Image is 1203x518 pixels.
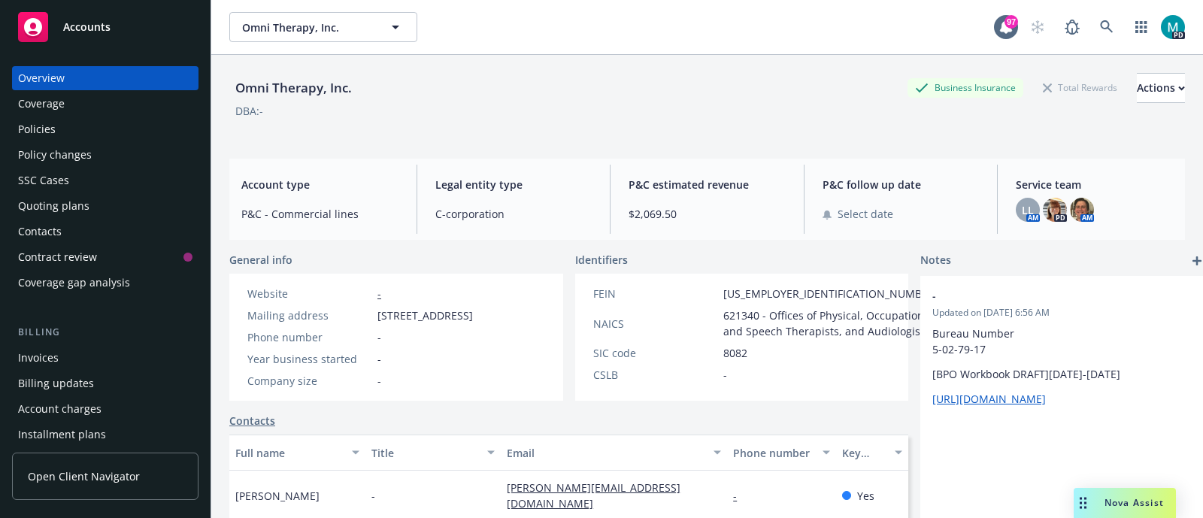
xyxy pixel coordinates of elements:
span: Updated on [DATE] 6:56 AM [932,306,1194,320]
span: $2,069.50 [629,206,786,222]
div: Key contact [842,445,886,461]
div: Phone number [247,329,371,345]
span: C-corporation [435,206,592,222]
span: General info [229,252,292,268]
div: Coverage [18,92,65,116]
span: - [932,288,1155,304]
span: Identifiers [575,252,628,268]
span: P&C - Commercial lines [241,206,398,222]
div: Total Rewards [1035,78,1125,97]
button: Phone number [727,435,835,471]
span: Open Client Navigator [28,468,140,484]
a: Billing updates [12,371,198,395]
span: - [723,367,727,383]
span: [US_EMPLOYER_IDENTIFICATION_NUMBER] [723,286,938,301]
div: Website [247,286,371,301]
a: Policies [12,117,198,141]
span: Yes [857,488,874,504]
div: Email [507,445,705,461]
div: Omni Therapy, Inc. [229,78,358,98]
span: - [377,329,381,345]
div: NAICS [593,316,717,332]
div: Contract review [18,245,97,269]
div: Phone number [733,445,813,461]
span: Service team [1016,177,1173,192]
div: Billing updates [18,371,94,395]
span: - [377,373,381,389]
a: Report a Bug [1057,12,1087,42]
span: Accounts [63,21,111,33]
div: Mailing address [247,307,371,323]
div: SIC code [593,345,717,361]
span: Account type [241,177,398,192]
a: Invoices [12,346,198,370]
a: Quoting plans [12,194,198,218]
a: Installment plans [12,423,198,447]
div: SSC Cases [18,168,69,192]
span: P&C estimated revenue [629,177,786,192]
span: 8082 [723,345,747,361]
a: [PERSON_NAME][EMAIL_ADDRESS][DOMAIN_NAME] [507,480,680,510]
div: DBA: - [235,103,263,119]
div: Quoting plans [18,194,89,218]
div: Title [371,445,479,461]
a: - [733,489,749,503]
span: Select date [838,206,893,222]
button: Omni Therapy, Inc. [229,12,417,42]
div: Billing [12,325,198,340]
a: Start snowing [1023,12,1053,42]
a: Coverage [12,92,198,116]
div: Invoices [18,346,59,370]
div: Coverage gap analysis [18,271,130,295]
div: Actions [1137,74,1185,102]
div: Account charges [18,397,102,421]
a: Search [1092,12,1122,42]
a: Account charges [12,397,198,421]
a: [URL][DOMAIN_NAME] [932,392,1046,406]
div: Contacts [18,220,62,244]
div: Company size [247,373,371,389]
span: - [377,351,381,367]
button: Full name [229,435,365,471]
span: Omni Therapy, Inc. [242,20,372,35]
a: Overview [12,66,198,90]
a: Contacts [12,220,198,244]
span: [PERSON_NAME] [235,488,320,504]
img: photo [1161,15,1185,39]
span: Nova Assist [1105,496,1164,509]
a: Switch app [1126,12,1156,42]
div: Installment plans [18,423,106,447]
a: - [377,286,381,301]
div: CSLB [593,367,717,383]
div: Policies [18,117,56,141]
button: Actions [1137,73,1185,103]
span: [STREET_ADDRESS] [377,307,473,323]
a: Coverage gap analysis [12,271,198,295]
span: Legal entity type [435,177,592,192]
div: Year business started [247,351,371,367]
div: Overview [18,66,65,90]
div: 97 [1005,15,1018,29]
a: Contacts [229,413,275,429]
img: photo [1043,198,1067,222]
span: - [371,488,375,504]
div: FEIN [593,286,717,301]
img: photo [1070,198,1094,222]
div: Full name [235,445,343,461]
div: Business Insurance [908,78,1023,97]
button: Email [501,435,727,471]
div: Drag to move [1074,488,1092,518]
a: Accounts [12,6,198,48]
a: Policy changes [12,143,198,167]
button: Key contact [836,435,908,471]
span: Notes [920,252,951,270]
span: LL [1022,202,1034,218]
button: Title [365,435,502,471]
button: Nova Assist [1074,488,1176,518]
a: SSC Cases [12,168,198,192]
p: [BPO Workbook DRAFT][DATE]-[DATE] [932,366,1194,382]
div: Policy changes [18,143,92,167]
span: 621340 - Offices of Physical, Occupational and Speech Therapists, and Audiologists [723,307,938,339]
span: P&C follow up date [823,177,980,192]
a: Contract review [12,245,198,269]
